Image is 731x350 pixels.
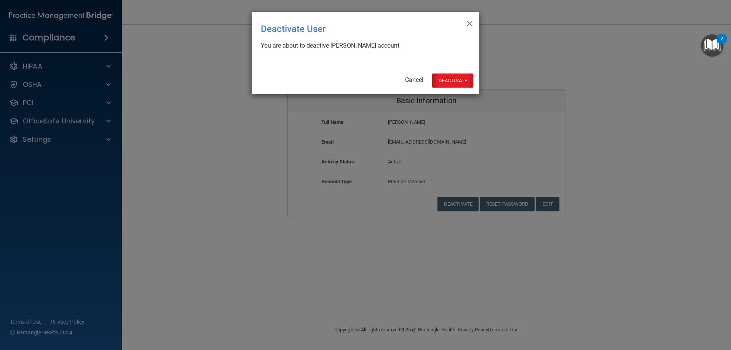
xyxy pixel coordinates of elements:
[432,74,473,88] button: Deactivate
[261,18,439,40] div: Deactivate User
[466,15,473,30] span: ×
[720,39,723,49] div: 2
[599,296,722,326] iframe: Drift Widget Chat Controller
[261,42,464,50] div: You are about to deactive [PERSON_NAME] account
[701,34,723,57] button: Open Resource Center, 2 new notifications
[405,76,423,83] a: Cancel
